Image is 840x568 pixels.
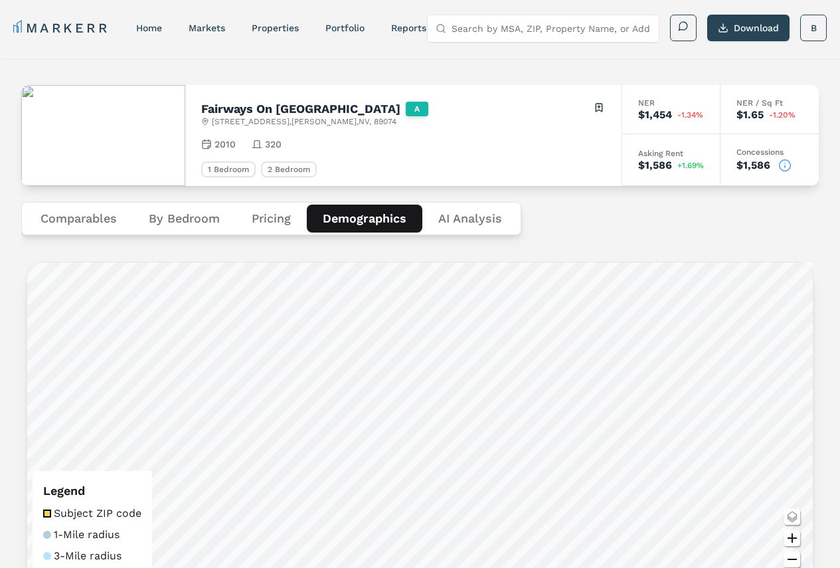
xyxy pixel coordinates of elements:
a: reports [391,23,426,33]
span: B [811,21,817,35]
div: 2 Bedroom [261,161,317,177]
button: Demographics [307,205,422,233]
button: Comparables [25,205,133,233]
button: Download [707,15,790,41]
div: NER / Sq Ft [736,99,803,107]
span: +1.69% [677,161,704,169]
h3: Legend [43,482,141,500]
span: 320 [265,138,282,151]
div: $1,454 [638,110,672,120]
a: properties [252,23,299,33]
span: -1.34% [677,111,703,119]
span: 2010 [214,138,236,151]
li: Subject ZIP code [43,506,141,521]
button: Zoom out map button [784,551,800,567]
a: MARKERR [13,19,110,37]
button: Zoom in map button [784,530,800,546]
div: $1.65 [736,110,764,120]
div: 1 Bedroom [201,161,256,177]
div: $1,586 [736,160,770,171]
span: -1.20% [769,111,796,119]
span: [STREET_ADDRESS] , [PERSON_NAME] , NV , 89074 [212,116,396,127]
div: $1,586 [638,160,672,171]
button: Pricing [236,205,307,233]
div: Asking Rent [638,149,704,157]
li: 1-Mile radius [43,527,141,543]
div: NER [638,99,704,107]
button: B [800,15,827,41]
button: Change style map button [784,509,800,525]
button: By Bedroom [133,205,236,233]
h2: Fairways On [GEOGRAPHIC_DATA] [201,103,400,115]
a: Portfolio [325,23,365,33]
div: A [406,102,428,116]
div: Concessions [736,148,803,156]
input: Search by MSA, ZIP, Property Name, or Address [452,15,651,42]
a: home [136,23,162,33]
button: AI Analysis [422,205,518,233]
li: 3-Mile radius [43,548,141,564]
a: markets [189,23,225,33]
